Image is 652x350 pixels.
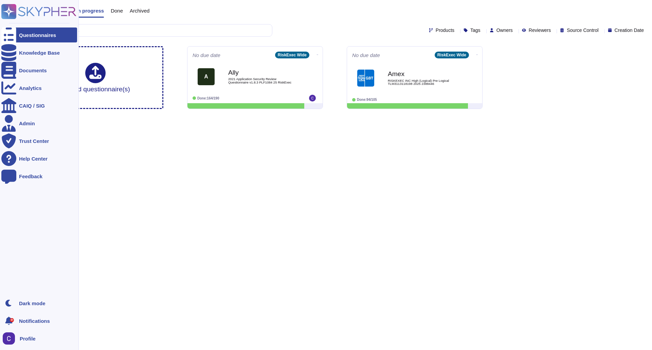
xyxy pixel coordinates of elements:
span: No due date [193,53,220,58]
div: Dark mode [19,301,46,306]
span: Reviewers [529,28,551,33]
div: Questionnaires [19,33,56,38]
span: Archived [130,8,149,13]
a: Feedback [1,169,77,184]
span: Profile [20,336,36,341]
div: Trust Center [19,139,49,144]
a: Documents [1,63,77,78]
a: Analytics [1,80,77,95]
span: Products [436,28,454,33]
a: Admin [1,116,77,131]
span: Notifications [19,318,50,324]
span: Tags [470,28,481,33]
span: Source Control [567,28,598,33]
span: In progress [76,8,104,13]
input: Search by keywords [27,24,272,36]
div: Admin [19,121,35,126]
div: A [198,68,215,85]
span: 2021 Application Security Review Questionnaire v1.8.3 PLF1084 25 RiskExec [228,77,296,84]
span: RISKEXEC INC High (Logical) Pre Logical TLM3113118198 2025 2388446 [388,79,456,86]
div: RiskExec Wide [435,52,469,58]
div: RiskExec Wide [275,52,309,58]
span: Done: 164/190 [197,96,219,100]
div: 9+ [10,318,14,322]
a: Trust Center [1,133,77,148]
div: Feedback [19,174,42,179]
span: Done [111,8,123,13]
div: CAIQ / SIG [19,103,45,108]
div: Documents [19,68,47,73]
div: Knowledge Base [19,50,60,55]
span: Done: 94/105 [357,98,377,102]
img: Logo [357,70,374,87]
a: Knowledge Base [1,45,77,60]
a: Questionnaires [1,27,77,42]
a: Help Center [1,151,77,166]
img: user [3,332,15,345]
button: user [1,331,20,346]
div: Upload questionnaire(s) [61,63,130,92]
img: user [309,95,316,102]
div: Help Center [19,156,48,161]
b: Ally [228,69,296,76]
span: No due date [352,53,380,58]
a: CAIQ / SIG [1,98,77,113]
span: Owners [496,28,513,33]
div: Analytics [19,86,42,91]
span: Creation Date [615,28,644,33]
b: Amex [388,71,456,77]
